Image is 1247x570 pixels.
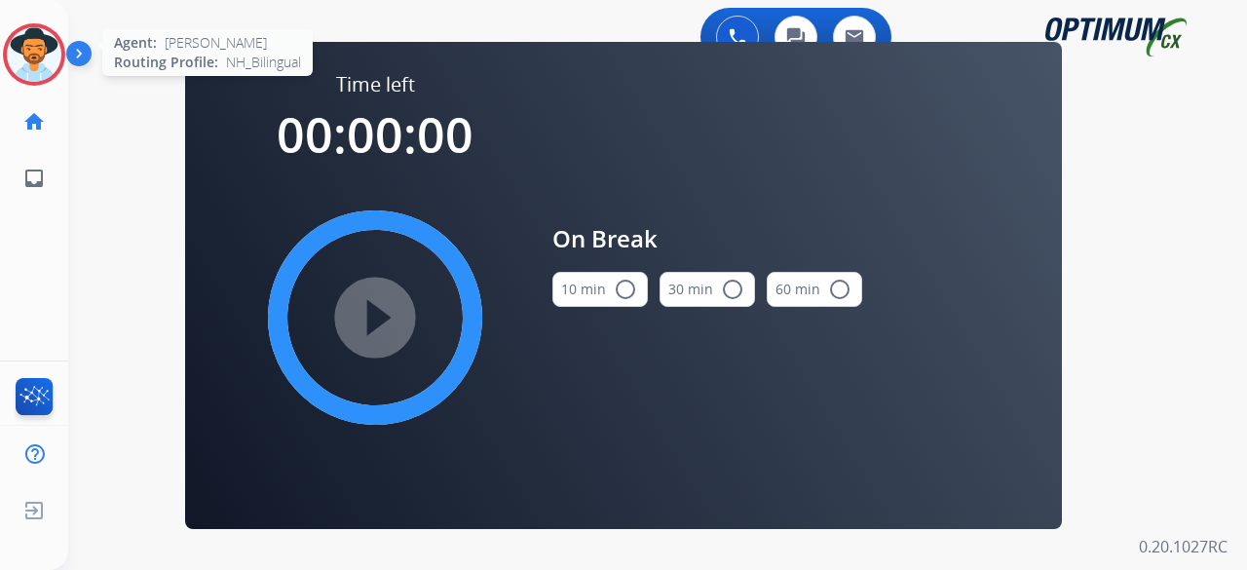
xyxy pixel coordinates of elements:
span: Agent: [114,33,157,53]
button: 10 min [552,272,648,307]
mat-icon: radio_button_unchecked [721,278,744,301]
span: Time left [336,71,415,98]
mat-icon: radio_button_unchecked [614,278,637,301]
mat-icon: inbox [22,167,46,190]
img: avatar [7,27,61,82]
span: [PERSON_NAME] [165,33,267,53]
button: 60 min [767,272,862,307]
span: On Break [552,221,862,256]
span: 00:00:00 [277,101,473,168]
span: Routing Profile: [114,53,218,72]
p: 0.20.1027RC [1139,535,1228,558]
mat-icon: radio_button_unchecked [828,278,851,301]
button: 30 min [660,272,755,307]
mat-icon: home [22,110,46,133]
span: NH_Bilingual [226,53,301,72]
